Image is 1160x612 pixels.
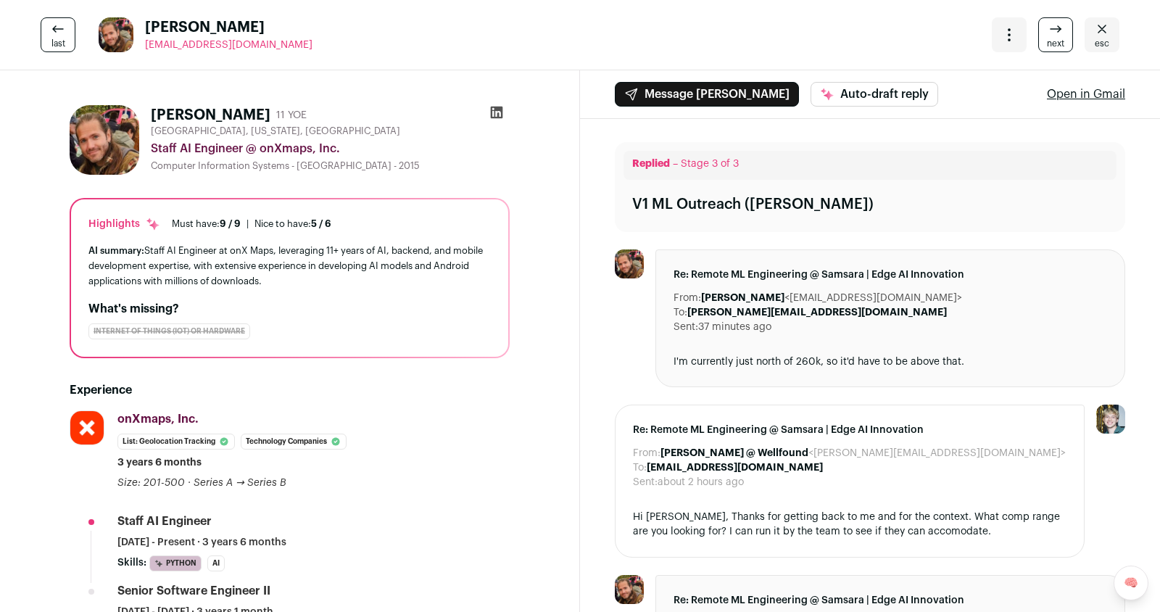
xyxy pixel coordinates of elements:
div: I'm currently just north of 260k, so it'd have to be above that. [674,355,1107,369]
div: V1 ML Outreach ([PERSON_NAME]) [632,194,874,215]
a: Close [1085,17,1119,52]
span: [GEOGRAPHIC_DATA], [US_STATE], [GEOGRAPHIC_DATA] [151,125,400,137]
li: List: Geolocation Tracking [117,434,235,450]
img: 5d2d50da00a1aa7990a85841fb888882e3a72543e4d3eb08eefaedafbbe1ea64.jpg [615,575,644,604]
span: Series A → Series B [194,478,286,488]
button: Message [PERSON_NAME] [615,82,799,107]
span: Re: Remote ML Engineering @ Samsara | Edge AI Innovation [674,268,1107,282]
dt: To: [674,305,687,320]
span: onXmaps, Inc. [117,413,199,425]
span: – [673,159,678,169]
span: [DATE] - Present · 3 years 6 months [117,535,286,550]
div: Hi [PERSON_NAME], Thanks for getting back to me and for the context. What comp range are you look... [633,510,1066,539]
span: 3 years 6 months [117,455,202,470]
a: Open in Gmail [1047,86,1125,103]
span: next [1047,38,1064,49]
div: Computer Information Systems - [GEOGRAPHIC_DATA] - 2015 [151,160,510,172]
div: Staff AI Engineer at onX Maps, leveraging 11+ years of AI, backend, and mobile development expert... [88,243,491,289]
h1: [PERSON_NAME] [151,105,270,125]
img: 5d2d50da00a1aa7990a85841fb888882e3a72543e4d3eb08eefaedafbbe1ea64.jpg [70,105,139,175]
div: Staff AI Engineer [117,513,212,529]
div: Internet of Things (IoT) or Hardware [88,323,250,339]
li: Technology Companies [241,434,347,450]
b: [PERSON_NAME][EMAIL_ADDRESS][DOMAIN_NAME] [687,307,947,318]
dt: Sent: [674,320,698,334]
span: Skills: [117,555,146,570]
dd: <[PERSON_NAME][EMAIL_ADDRESS][DOMAIN_NAME]> [660,446,1066,460]
div: 11 YOE [276,108,307,123]
span: AI summary: [88,246,144,255]
span: 9 / 9 [220,219,241,228]
img: 5d2d50da00a1aa7990a85841fb888882e3a72543e4d3eb08eefaedafbbe1ea64.jpg [615,249,644,278]
dd: 37 minutes ago [698,320,771,334]
h2: What's missing? [88,300,491,318]
h2: Experience [70,381,510,399]
span: Re: Remote ML Engineering @ Samsara | Edge AI Innovation [674,593,1107,608]
span: last [51,38,65,49]
b: [PERSON_NAME] @ Wellfound [660,448,808,458]
dt: Sent: [633,475,658,489]
b: [PERSON_NAME] [701,293,784,303]
img: 74a301fdb41dd7c2b55be7b92baa2092fc49b20b6358fcb28a1d3ede021c6459.jpg [70,411,104,444]
a: next [1038,17,1073,52]
span: Stage 3 of 3 [681,159,739,169]
span: Replied [632,159,670,169]
dd: about 2 hours ago [658,475,744,489]
div: Staff AI Engineer @ onXmaps, Inc. [151,140,510,157]
div: Highlights [88,217,160,231]
li: AI [207,555,225,571]
div: Must have: [172,218,241,230]
img: 6494470-medium_jpg [1096,405,1125,434]
dd: <[EMAIL_ADDRESS][DOMAIN_NAME]> [701,291,962,305]
button: Auto-draft reply [811,82,938,107]
div: Senior Software Engineer II [117,583,270,599]
dt: From: [674,291,701,305]
span: 5 / 6 [311,219,331,228]
span: Re: Remote ML Engineering @ Samsara | Edge AI Innovation [633,423,1066,437]
img: 5d2d50da00a1aa7990a85841fb888882e3a72543e4d3eb08eefaedafbbe1ea64.jpg [99,17,133,52]
dt: To: [633,460,647,475]
ul: | [172,218,331,230]
b: [EMAIL_ADDRESS][DOMAIN_NAME] [647,463,823,473]
dt: From: [633,446,660,460]
a: [EMAIL_ADDRESS][DOMAIN_NAME] [145,38,312,52]
span: [EMAIL_ADDRESS][DOMAIN_NAME] [145,40,312,50]
a: last [41,17,75,52]
button: Open dropdown [992,17,1027,52]
span: esc [1095,38,1109,49]
div: Nice to have: [254,218,331,230]
span: [PERSON_NAME] [145,17,312,38]
a: 🧠 [1114,566,1148,600]
span: · [188,476,191,490]
li: Python [149,555,202,571]
span: Size: 201-500 [117,478,185,488]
